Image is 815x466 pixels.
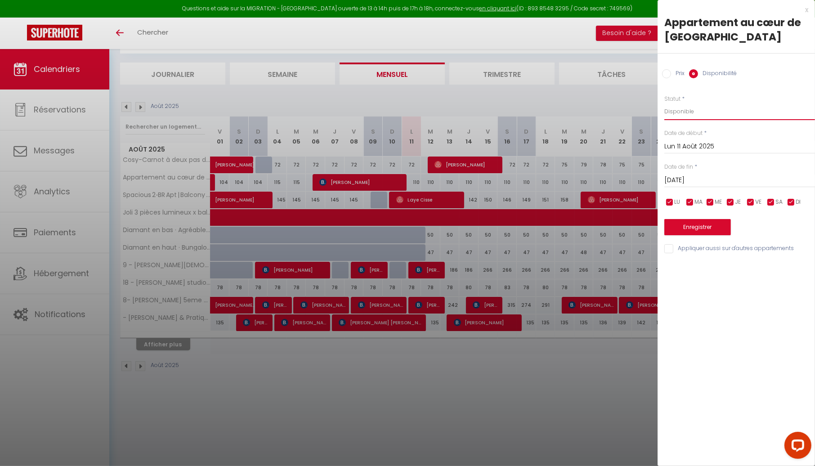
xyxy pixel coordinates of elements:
[671,69,685,79] label: Prix
[664,15,808,44] div: Appartement au cœur de [GEOGRAPHIC_DATA]
[664,95,681,103] label: Statut
[755,198,761,206] span: VE
[777,428,815,466] iframe: LiveChat chat widget
[664,219,731,235] button: Enregistrer
[664,129,703,138] label: Date de début
[796,198,801,206] span: DI
[674,198,680,206] span: LU
[698,69,737,79] label: Disponibilité
[664,163,693,171] label: Date de fin
[658,4,808,15] div: x
[775,198,783,206] span: SA
[715,198,722,206] span: ME
[694,198,703,206] span: MA
[735,198,741,206] span: JE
